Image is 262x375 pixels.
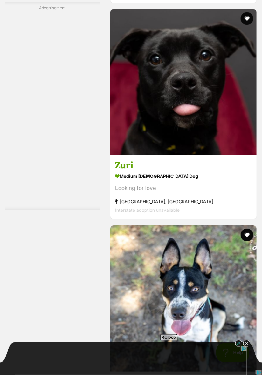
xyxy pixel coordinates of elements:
[15,4,247,33] iframe: advertisement
[110,225,257,372] img: Mallee - Australian Kelpie Dog
[110,155,257,219] a: Zuri medium [DEMOGRAPHIC_DATA] Dog Looking for love [GEOGRAPHIC_DATA], [GEOGRAPHIC_DATA] Intersta...
[115,160,252,172] h3: Zuri
[115,184,252,193] div: Looking for love
[115,172,252,181] strong: medium [DEMOGRAPHIC_DATA] Dog
[241,229,253,241] button: favourite
[235,340,242,347] img: info_dark.svg
[115,198,252,206] strong: [GEOGRAPHIC_DATA], [GEOGRAPHIC_DATA]
[27,13,78,204] iframe: Advertisement
[110,9,257,155] img: Zuri - Staffordshire Bull Terrier Dog
[5,2,100,210] div: Advertisement
[243,340,250,347] img: close_dark.svg
[160,334,177,341] span: Close
[115,208,180,213] span: Interstate adoption unavailable
[241,12,253,25] button: favourite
